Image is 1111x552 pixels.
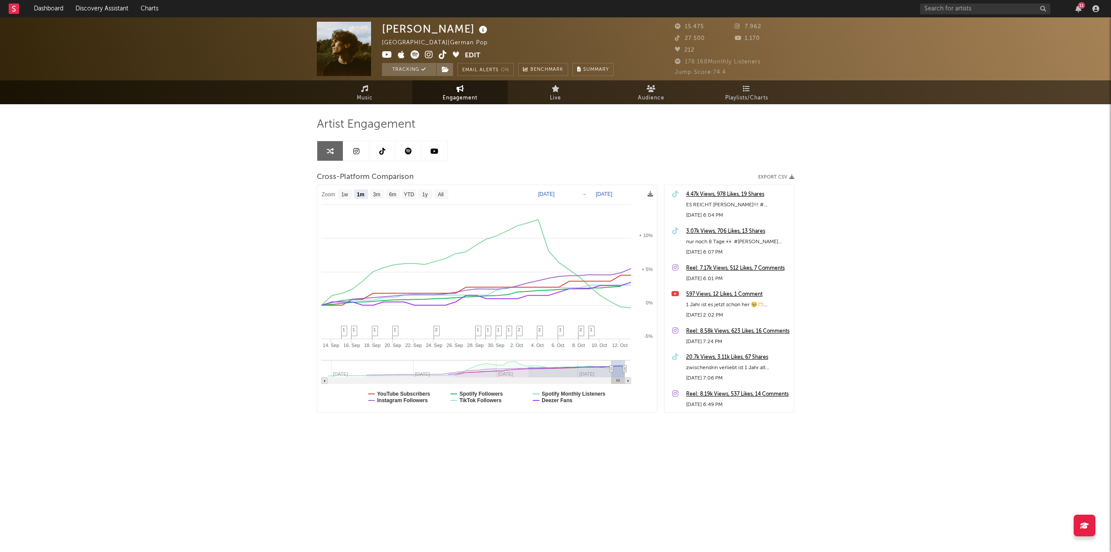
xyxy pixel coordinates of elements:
[389,192,397,198] text: 6m
[646,300,653,305] text: 0%
[686,274,789,284] div: [DATE] 6:01 PM
[357,192,364,198] text: 1m
[422,192,428,198] text: 1y
[675,47,694,53] span: 212
[638,93,664,103] span: Audience
[686,210,789,221] div: [DATE] 6:04 PM
[404,192,414,198] text: YTD
[538,191,555,197] text: [DATE]
[486,327,489,332] span: 1
[725,93,768,103] span: Playlists/Charts
[465,50,480,61] button: Edit
[317,80,412,104] a: Music
[457,63,514,76] button: Email AlertsOn
[317,119,415,130] span: Artist Engagement
[686,226,789,237] a: 3.07k Views, 706 Likes, 13 Shares
[435,327,437,332] span: 2
[699,80,794,104] a: Playlists/Charts
[531,343,543,348] text: 4. Oct
[686,389,789,400] a: Reel: 8.19k Views, 537 Likes, 14 Comments
[590,327,592,332] span: 1
[518,63,568,76] a: Benchmark
[686,363,789,373] div: zwischendrin verliebt ist 1 Jahr alt geworden 🥹🥳 #[PERSON_NAME] #newmusic #zwischendrinverliebt
[686,247,789,258] div: [DATE] 6:07 PM
[342,327,345,332] span: 1
[467,343,484,348] text: 28. Sep
[1075,5,1081,12] button: 11
[1078,2,1085,9] div: 11
[552,343,564,348] text: 6. Oct
[686,310,789,321] div: [DATE] 2:02 PM
[412,80,508,104] a: Engagement
[438,192,444,198] text: All
[323,343,339,348] text: 14. Sep
[382,38,498,48] div: [GEOGRAPHIC_DATA] | German Pop
[460,397,502,403] text: TikTok Followers
[675,69,726,75] span: Jump Score: 74.4
[530,65,563,75] span: Benchmark
[639,233,653,238] text: + 10%
[343,343,360,348] text: 16. Sep
[612,343,628,348] text: 12. Oct
[510,343,523,348] text: 2. Oct
[373,192,381,198] text: 3m
[644,334,653,339] text: -5%
[460,391,503,397] text: Spotify Followers
[538,327,541,332] span: 2
[686,373,789,383] div: [DATE] 7:06 PM
[603,80,699,104] a: Audience
[550,93,561,103] span: Live
[686,189,789,200] a: 4.47k Views, 978 Likes, 19 Shares
[686,289,789,300] a: 597 Views, 12 Likes, 1 Comment
[501,68,509,73] em: On
[382,22,490,36] div: [PERSON_NAME]
[542,391,605,397] text: Spotify Monthly Listeners
[559,327,562,332] span: 1
[405,343,422,348] text: 22. Sep
[377,397,428,403] text: Instagram Followers
[394,327,396,332] span: 1
[675,59,761,65] span: 178.168 Monthly Listeners
[377,391,431,397] text: YouTube Subscribers
[443,93,477,103] span: Engagement
[507,327,510,332] span: 1
[592,343,607,348] text: 10. Oct
[686,352,789,363] a: 20.7k Views, 3.11k Likes, 67 Shares
[364,343,381,348] text: 18. Sep
[675,36,705,41] span: 27.500
[920,3,1050,14] input: Search for artists
[572,63,614,76] button: Summary
[596,191,612,197] text: [DATE]
[477,327,479,332] span: 1
[322,192,335,198] text: Zoom
[518,327,520,332] span: 2
[758,175,794,180] button: Export CSV
[317,172,414,182] span: Cross-Platform Comparison
[385,343,401,348] text: 20. Sep
[373,327,376,332] span: 1
[382,63,436,76] button: Tracking
[686,300,789,310] div: 1 Jahr ist es jetzt schon her 🥹🫶🏻 #newmusic #[PERSON_NAME] #zwischendrinverliebt #music
[579,327,582,332] span: 2
[572,343,585,348] text: 8. Oct
[582,191,587,197] text: →
[352,327,355,332] span: 1
[542,397,572,403] text: Deezer Fans
[686,263,789,274] a: Reel: 7.17k Views, 512 Likes, 7 Comments
[675,24,704,30] span: 15.475
[686,237,789,247] div: nur noch 8 Tage 👀 #[PERSON_NAME] #newmusic #beimir #zwischendrinep
[357,93,373,103] span: Music
[642,267,653,272] text: + 5%
[735,24,761,30] span: 7.962
[426,343,442,348] text: 24. Sep
[447,343,463,348] text: 26. Sep
[735,36,760,41] span: 1.170
[686,326,789,337] a: Reel: 8.58k Views, 623 Likes, 16 Comments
